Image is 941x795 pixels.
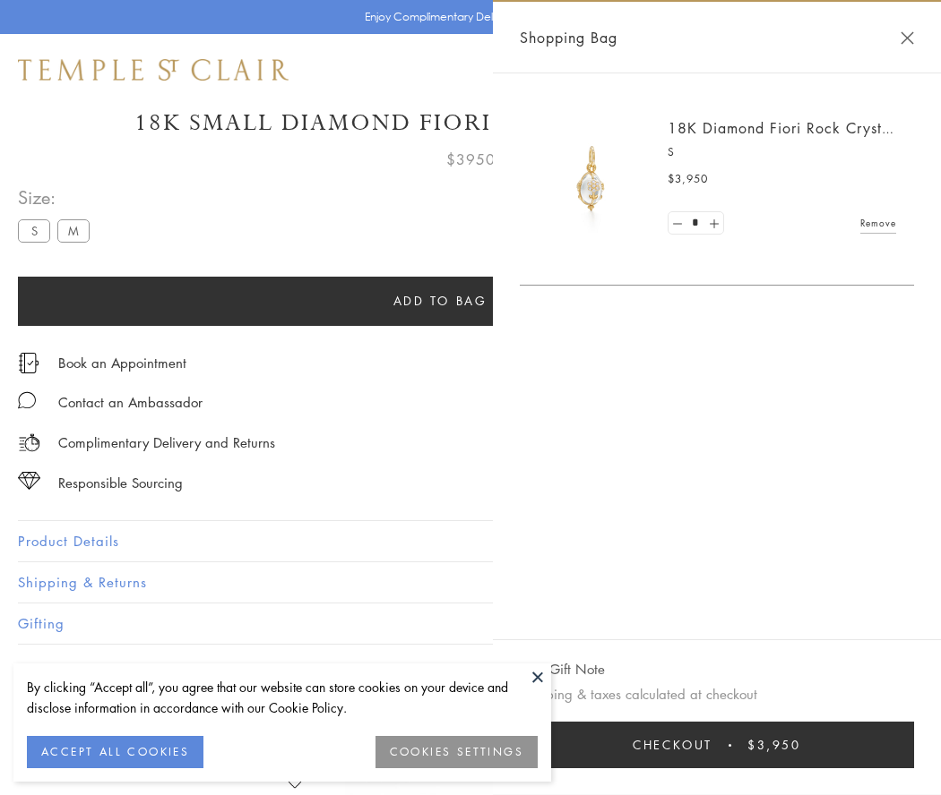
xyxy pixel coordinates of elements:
h1: 18K Small Diamond Fiori Rock Crystal Amulet [18,107,923,139]
button: Close Shopping Bag [901,31,914,45]
div: By clicking “Accept all”, you agree that our website can store cookies on your device and disclos... [27,677,538,718]
span: $3950 [446,148,496,171]
label: S [18,219,50,242]
a: Set quantity to 0 [669,212,686,235]
button: COOKIES SETTINGS [376,736,538,768]
span: $3,950 [668,170,708,188]
a: Remove [860,213,896,233]
button: ACCEPT ALL COOKIES [27,736,203,768]
a: Book an Appointment [58,353,186,372]
a: Set quantity to 2 [704,212,722,235]
button: Gifting [18,603,923,644]
img: icon_delivery.svg [18,432,40,454]
button: Checkout $3,950 [520,722,914,768]
button: Product Details [18,521,923,561]
div: Responsible Sourcing [58,472,183,494]
span: Checkout [633,735,712,755]
label: M [57,219,90,242]
span: Shopping Bag [520,26,617,49]
img: P51889-E11FIORI [538,125,645,233]
span: Size: [18,183,97,212]
p: Complimentary Delivery and Returns [58,432,275,454]
button: Shipping & Returns [18,562,923,603]
p: S [668,143,896,161]
img: icon_sourcing.svg [18,472,40,490]
div: Contact an Ambassador [58,391,203,414]
button: Add to bag [18,277,862,326]
span: $3,950 [747,735,801,755]
img: icon_appointment.svg [18,353,39,373]
span: Add to bag [393,291,488,311]
p: Shipping & taxes calculated at checkout [520,683,914,705]
img: MessageIcon-01_2.svg [18,391,36,409]
p: Enjoy Complimentary Delivery & Returns [365,8,568,26]
img: Temple St. Clair [18,59,289,81]
button: Add Gift Note [520,658,605,680]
